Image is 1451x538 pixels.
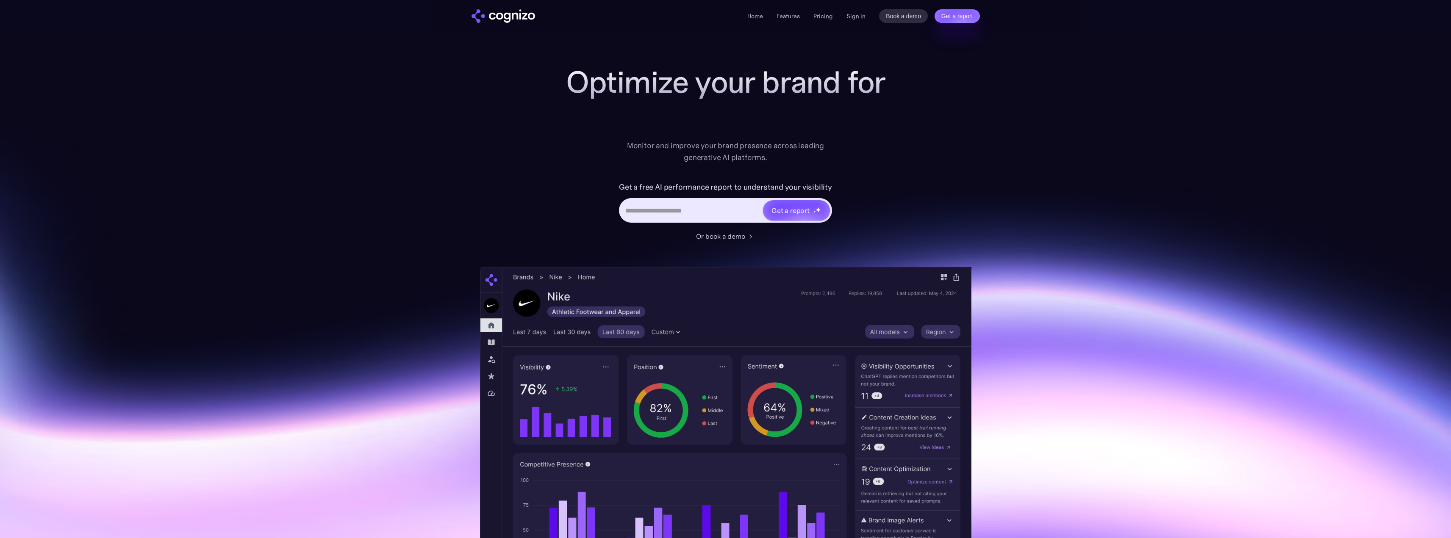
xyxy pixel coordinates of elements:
[621,140,830,163] div: Monitor and improve your brand presence across leading generative AI platforms.
[556,65,895,99] h1: Optimize your brand for
[816,207,821,212] img: star
[879,9,928,23] a: Book a demo
[771,205,810,215] div: Get a report
[935,9,980,23] a: Get a report
[747,12,763,20] a: Home
[619,180,832,194] label: Get a free AI performance report to understand your visibility
[762,199,831,221] a: Get a reportstarstarstar
[846,11,866,21] a: Sign in
[619,180,832,227] form: Hero URL Input Form
[472,9,535,23] img: cognizo logo
[696,231,745,241] div: Or book a demo
[472,9,535,23] a: home
[813,12,833,20] a: Pricing
[813,207,815,209] img: star
[777,12,800,20] a: Features
[696,231,755,241] a: Or book a demo
[813,210,816,213] img: star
